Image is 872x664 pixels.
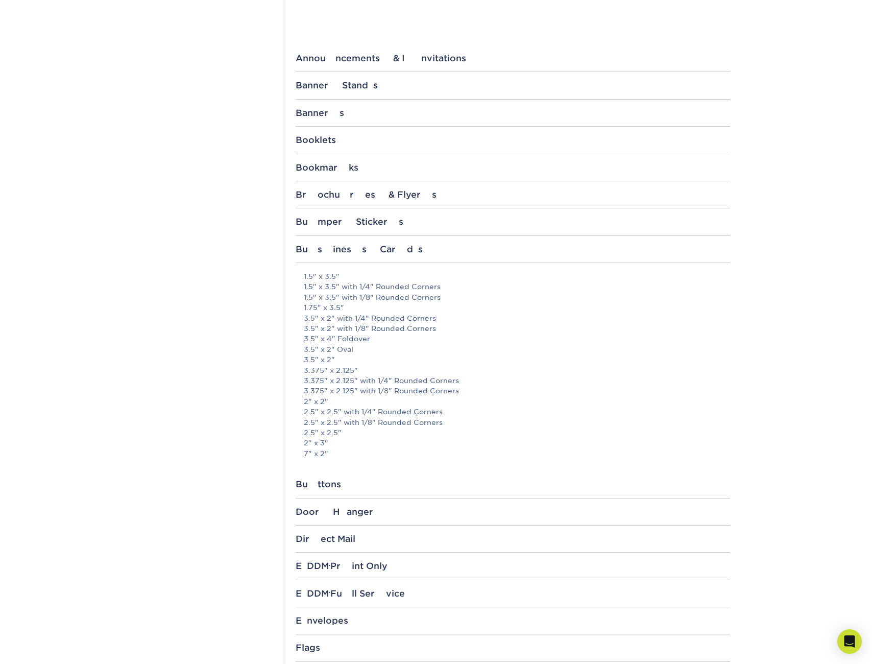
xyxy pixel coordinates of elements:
a: 3.375" x 2.125" with 1/4" Rounded Corners [304,376,459,385]
div: Banner Stands [296,80,730,90]
div: Brochures & Flyers [296,189,730,200]
a: 1.75" x 3.5" [304,303,344,312]
a: 2" x 3" [304,439,328,447]
a: 1.5" x 3.5" [304,272,340,280]
div: Bookmarks [296,162,730,173]
div: Announcements & Invitations [296,53,730,63]
a: 3.375" x 2.125" [304,366,358,374]
small: ® [329,564,330,568]
a: 2" x 2" [304,397,328,406]
div: Direct Mail [296,534,730,544]
div: Open Intercom Messenger [837,629,862,654]
div: Banners [296,108,730,118]
a: 2.5" x 2.5" with 1/8" Rounded Corners [304,418,443,426]
small: ® [329,591,330,596]
a: 3.5" x 4" Foldover [304,335,370,343]
div: Booklets [296,135,730,145]
a: 3.5" x 2" with 1/8" Rounded Corners [304,324,436,333]
a: 3.5" x 2" Oval [304,345,353,353]
a: 1.5" x 3.5" with 1/4" Rounded Corners [304,282,441,291]
a: 2.5" x 2.5" [304,429,342,437]
div: EDDM Print Only [296,561,730,571]
div: Buttons [296,479,730,489]
div: Envelopes [296,615,730,626]
a: 7" x 2" [304,449,328,458]
div: Door Hanger [296,507,730,517]
a: 3.5" x 2" with 1/4" Rounded Corners [304,314,436,322]
a: 1.5" x 3.5" with 1/8" Rounded Corners [304,293,441,301]
div: Business Cards [296,244,730,254]
a: 3.375" x 2.125" with 1/8" Rounded Corners [304,387,459,395]
div: EDDM Full Service [296,588,730,599]
a: 3.5" x 2" [304,355,335,364]
div: Flags [296,643,730,653]
div: Bumper Stickers [296,217,730,227]
a: 2.5" x 2.5" with 1/4" Rounded Corners [304,408,443,416]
